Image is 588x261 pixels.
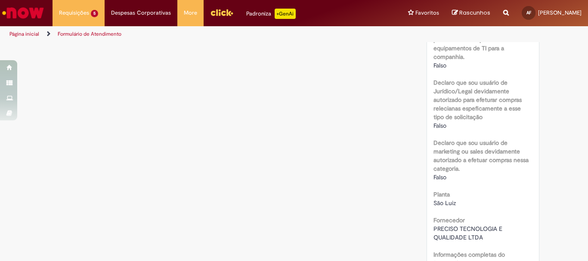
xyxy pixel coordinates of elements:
a: Formulário de Atendimento [58,31,121,37]
a: Rascunhos [452,9,490,17]
b: Declaro que sou usuário de marketing ou sales devidamente autorizado a efetuar compras nessa cate... [433,139,529,172]
span: PRECISO TECNOLOGIA E QUALIDADE LTDA [433,225,504,241]
span: AF [526,10,531,15]
div: Padroniza [246,9,296,19]
b: Declaro que eu sou usuário de TechOPs devidamente autorizado para efetuar compras de equipamentos... [433,18,524,61]
span: [PERSON_NAME] [538,9,582,16]
span: Falso [433,61,446,69]
span: São Luiz [433,199,456,207]
b: Fornecedor [433,216,465,224]
span: Requisições [59,9,89,17]
span: 5 [91,10,98,17]
span: Despesas Corporativas [111,9,171,17]
b: Declaro que sou usuário de Jurídico/Legal devidamente autorizado para efeturar compras relecianas... [433,79,522,121]
span: Falso [433,122,446,129]
img: ServiceNow [1,4,45,21]
b: Planta [433,190,450,198]
span: Falso [433,173,446,181]
img: click_logo_yellow_360x200.png [210,6,233,19]
span: More [184,9,197,17]
ul: Trilhas de página [6,26,386,42]
span: Rascunhos [459,9,490,17]
p: +GenAi [275,9,296,19]
span: Favoritos [415,9,439,17]
a: Página inicial [9,31,39,37]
